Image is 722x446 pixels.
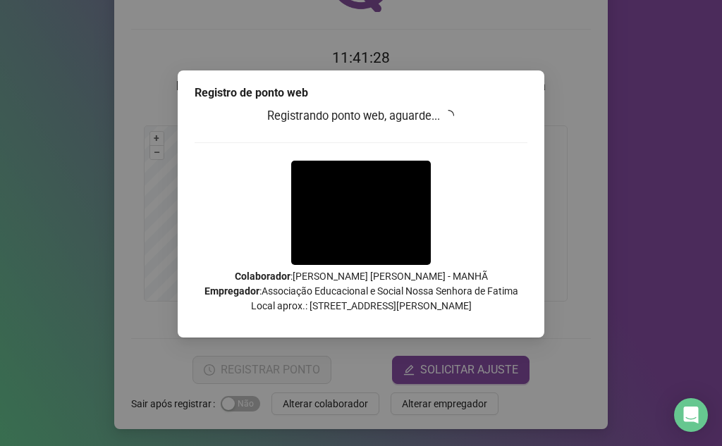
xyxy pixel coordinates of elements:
h3: Registrando ponto web, aguarde... [195,107,527,125]
strong: Colaborador [235,271,290,282]
span: loading [442,109,455,122]
div: Registro de ponto web [195,85,527,101]
div: Open Intercom Messenger [674,398,708,432]
strong: Empregador [204,285,259,297]
img: 9k= [291,161,431,265]
p: : [PERSON_NAME] [PERSON_NAME] - MANHÃ : Associação Educacional e Social Nossa Senhora de Fatima L... [195,269,527,314]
